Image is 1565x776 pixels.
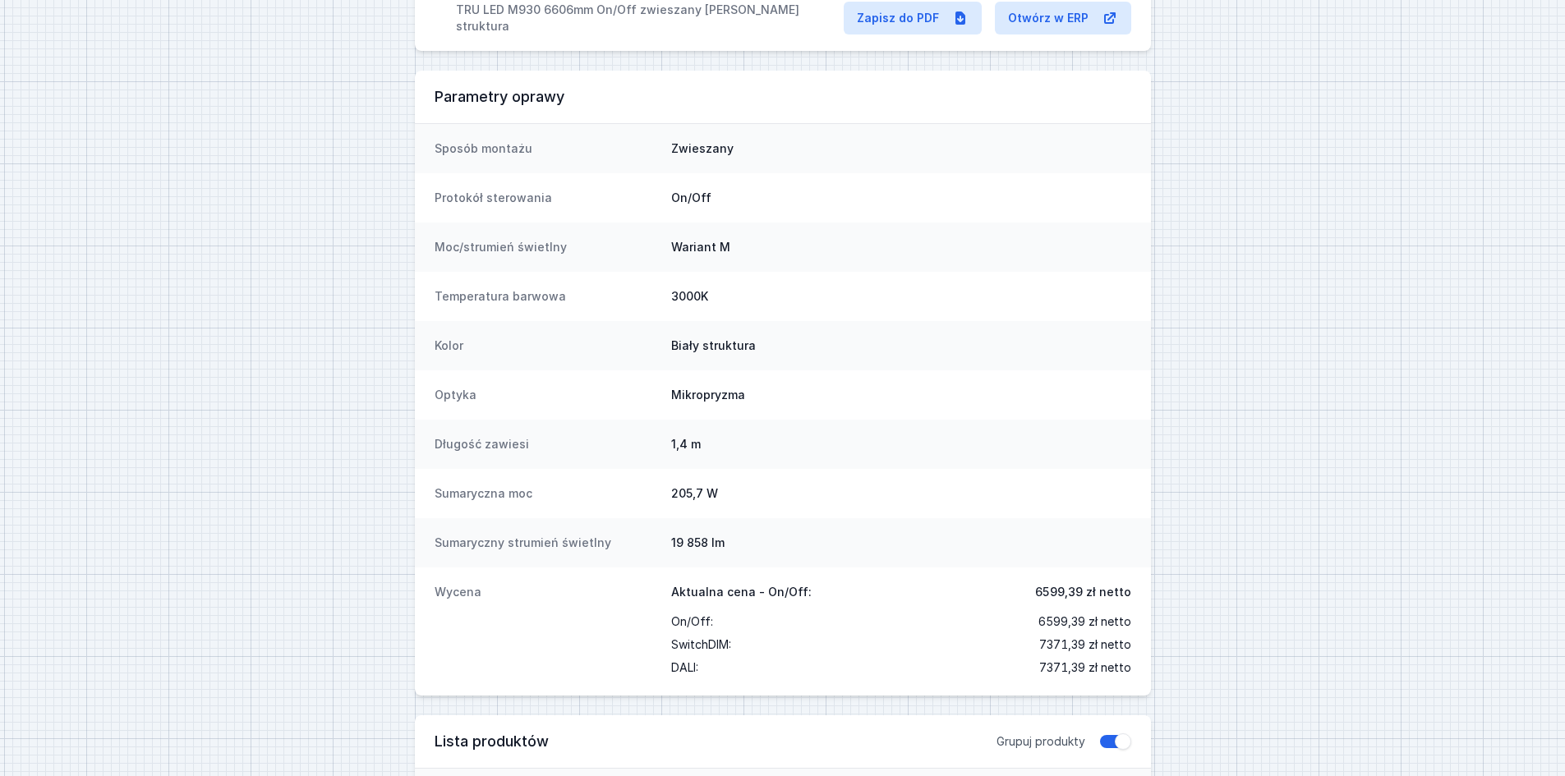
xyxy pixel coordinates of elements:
[671,387,1131,403] dd: Mikropryzma
[671,288,1131,305] dd: 3000K
[671,337,1131,354] dd: Biały struktura
[844,2,982,34] a: Zapisz do PDF
[435,288,658,305] dt: Temperatura barwowa
[671,633,731,656] span: SwitchDIM :
[1039,633,1131,656] span: 7371,39 zł netto
[435,584,658,679] dt: Wycena
[1039,656,1131,679] span: 7371,39 zł netto
[435,387,658,403] dt: Optyka
[671,610,713,633] span: On/Off :
[435,535,658,551] dt: Sumaryczny strumień świetlny
[671,140,1131,157] dd: Zwieszany
[435,337,658,354] dt: Kolor
[435,732,997,751] h3: Lista produktów
[671,485,1131,502] dd: 205,7 W
[997,733,1085,750] span: Grupuj produkty
[1035,584,1131,600] span: 6599,39 zł netto
[671,190,1131,206] dd: On/Off
[1038,610,1131,633] span: 6599,39 zł netto
[671,584,812,600] span: Aktualna cena - On/Off:
[671,239,1131,255] dd: Wariant M
[435,87,1131,107] h3: Parametry oprawy
[435,436,658,452] dt: Długość zawiesi
[435,190,658,206] dt: Protokół sterowania
[1098,733,1131,750] button: Grupuj produkty
[435,239,658,255] dt: Moc/strumień świetlny
[435,140,658,157] dt: Sposób montażu
[671,535,1131,551] dd: 19 858 lm
[995,2,1131,34] a: Otwórz w ERP
[456,2,835,34] p: TRU LED M930 6606mm On/Off zwieszany [PERSON_NAME] struktura
[671,436,1131,452] dd: 1,4 m
[435,485,658,502] dt: Sumaryczna moc
[671,656,698,679] span: DALI :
